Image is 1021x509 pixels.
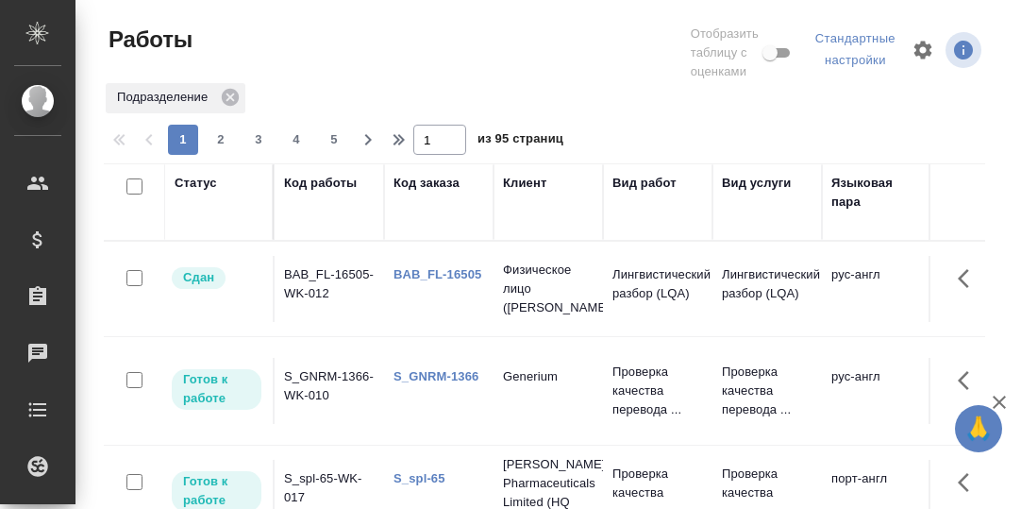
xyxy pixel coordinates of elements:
[393,267,481,281] a: BAB_FL-16505
[243,130,274,149] span: 3
[281,125,311,155] button: 4
[612,363,703,419] p: Проверка качества перевода ...
[962,409,995,449] span: 🙏
[275,358,384,424] td: S_GNRM-1366-WK-010
[946,358,992,403] button: Здесь прячутся важные кнопки
[822,358,931,424] td: рус-англ
[691,25,759,81] span: Отобразить таблицу с оценками
[722,265,812,303] p: Лингвистический разбор (LQA)
[393,369,478,383] a: S_GNRM-1366
[612,265,703,303] p: Лингвистический разбор (LQA)
[243,125,274,155] button: 3
[811,25,900,76] div: split button
[477,127,563,155] span: из 95 страниц
[281,130,311,149] span: 4
[106,83,245,113] div: Подразделение
[284,174,357,193] div: Код работы
[900,27,946,73] span: Настроить таблицу
[393,174,460,193] div: Код заказа
[175,174,217,193] div: Статус
[275,256,384,322] td: BAB_FL-16505-WK-012
[319,130,349,149] span: 5
[183,268,214,287] p: Сдан
[503,174,546,193] div: Клиент
[170,265,263,291] div: Менеджер проверил работу исполнителя, передает ее на следующий этап
[503,261,594,317] p: Физическое лицо ([PERSON_NAME])
[946,256,992,301] button: Здесь прячутся важные кнопки
[722,363,812,419] p: Проверка качества перевода ...
[612,174,677,193] div: Вид работ
[722,174,792,193] div: Вид услуги
[104,25,192,55] span: Работы
[206,130,236,149] span: 2
[822,256,931,322] td: рус-англ
[183,370,250,408] p: Готов к работе
[503,367,594,386] p: Generium
[206,125,236,155] button: 2
[117,88,214,107] p: Подразделение
[955,405,1002,452] button: 🙏
[946,460,992,505] button: Здесь прячутся важные кнопки
[946,32,985,68] span: Посмотреть информацию
[393,471,445,485] a: S_spl-65
[831,174,922,212] div: Языковая пара
[319,125,349,155] button: 5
